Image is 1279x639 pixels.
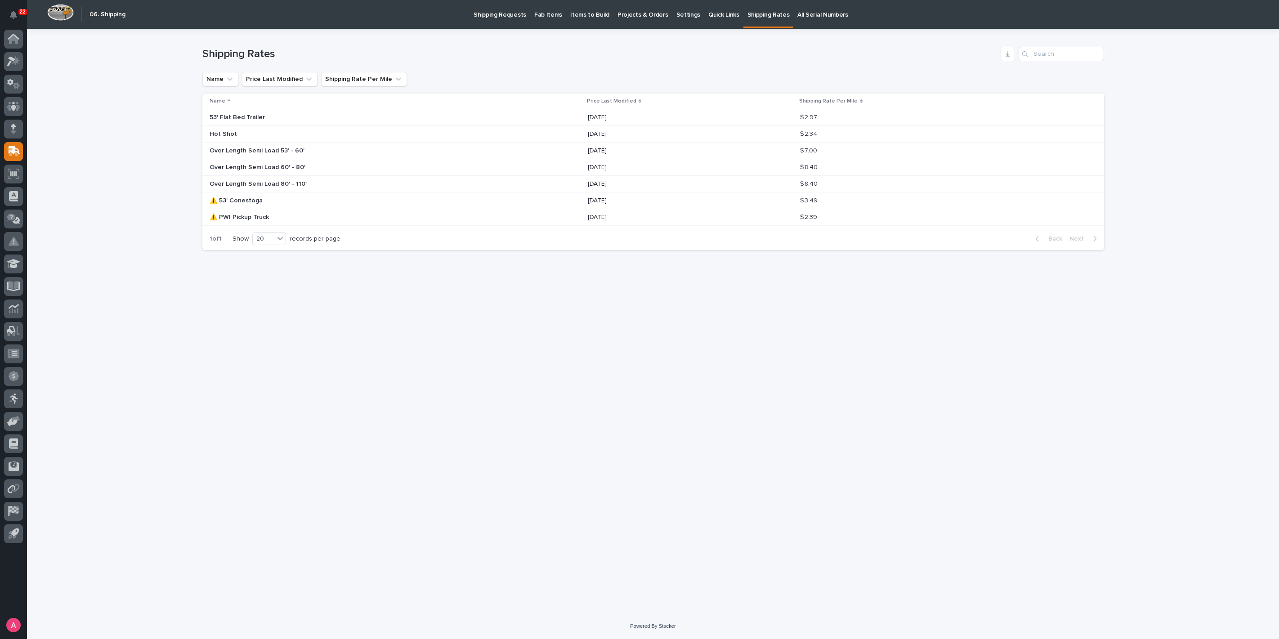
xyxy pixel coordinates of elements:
[800,195,819,205] p: $ 3.49
[11,11,23,25] div: Notifications22
[210,179,309,188] p: Over Length Semi Load 80' - 110'
[202,109,1104,126] tr: 53' Flat Bed Trailer53' Flat Bed Trailer [DATE]$ 2.97$ 2.97
[630,623,675,629] a: Powered By Stacker
[588,180,745,188] p: [DATE]
[587,96,636,106] p: Price Last Modified
[800,112,819,121] p: $ 2.97
[210,195,264,205] p: ⚠️ 53' Conestoga
[1019,47,1104,61] input: Search
[321,72,407,86] button: Shipping Rate Per Mile
[242,72,318,86] button: Price Last Modified
[800,162,819,171] p: $ 8.40
[202,176,1104,192] tr: Over Length Semi Load 80' - 110'Over Length Semi Load 80' - 110' [DATE]$ 8.40$ 8.40
[1069,235,1089,243] span: Next
[799,96,858,106] p: Shipping Rate Per Mile
[4,616,23,635] button: users-avatar
[233,235,249,243] p: Show
[210,129,239,138] p: Hot Shot
[210,162,307,171] p: Over Length Semi Load 60' - 80'
[202,192,1104,209] tr: ⚠️ 53' Conestoga⚠️ 53' Conestoga [DATE]$ 3.49$ 3.49
[202,72,238,86] button: Name
[588,214,745,221] p: [DATE]
[588,114,745,121] p: [DATE]
[1066,235,1104,243] button: Next
[800,212,819,221] p: $ 2.39
[202,48,997,61] h1: Shipping Rates
[800,145,819,155] p: $ 7.00
[253,234,274,244] div: 20
[1028,235,1066,243] button: Back
[4,5,23,24] button: Notifications
[202,143,1104,159] tr: Over Length Semi Load 53' - 60'Over Length Semi Load 53' - 60' [DATE]$ 7.00$ 7.00
[202,159,1104,176] tr: Over Length Semi Load 60' - 80'Over Length Semi Load 60' - 80' [DATE]$ 8.40$ 8.40
[210,96,225,106] p: Name
[210,112,267,121] p: 53' Flat Bed Trailer
[588,164,745,171] p: [DATE]
[202,209,1104,226] tr: ⚠️ PWI Pickup Truck⚠️ PWI Pickup Truck [DATE]$ 2.39$ 2.39
[202,126,1104,143] tr: Hot ShotHot Shot [DATE]$ 2.34$ 2.34
[588,130,745,138] p: [DATE]
[20,9,26,15] p: 22
[210,212,271,221] p: ⚠️ PWI Pickup Truck
[210,145,306,155] p: Over Length Semi Load 53' - 60'
[290,235,340,243] p: records per page
[202,228,229,250] p: 1 of 1
[800,179,819,188] p: $ 8.40
[588,197,745,205] p: [DATE]
[800,129,819,138] p: $ 2.34
[47,4,74,21] img: Workspace Logo
[588,147,745,155] p: [DATE]
[89,11,125,18] h2: 06. Shipping
[1043,235,1062,243] span: Back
